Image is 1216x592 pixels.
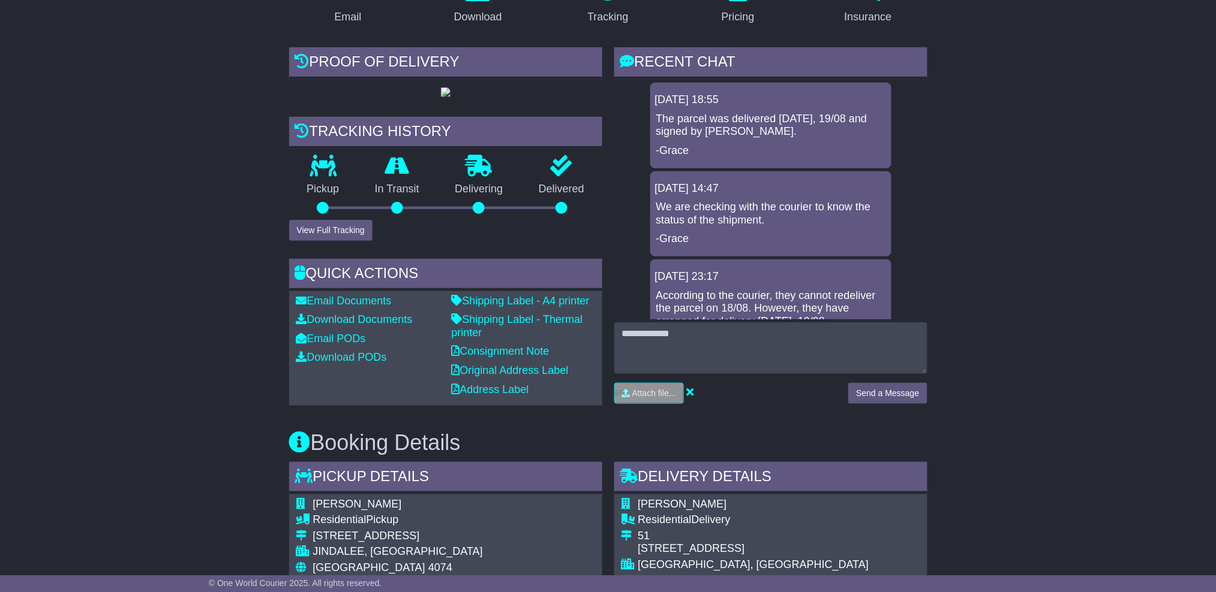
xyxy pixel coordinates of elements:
img: GetPodImage [441,87,451,97]
div: Pickup [313,514,496,527]
a: Original Address Label [452,364,569,376]
p: Pickup [289,183,358,196]
a: Email PODs [296,333,366,345]
span: [PERSON_NAME] [313,498,402,510]
a: Shipping Label - A4 printer [452,295,590,307]
p: The parcel was delivered [DATE], 19/08 and signed by [PERSON_NAME]. [656,113,885,138]
h3: Booking Details [289,431,927,455]
a: Consignment Note [452,345,550,357]
span: [PERSON_NAME] [638,498,727,510]
div: Insurance [845,9,892,25]
div: RECENT CHAT [614,47,927,80]
a: Address Label [452,383,529,395]
div: JINDALEE, [GEOGRAPHIC_DATA] [313,545,496,558]
button: Send a Message [848,383,927,404]
div: [STREET_ADDRESS] [638,542,869,555]
p: According to the courier, they cannot redeliver the parcel on 18/08. However, they have arranged ... [656,289,885,328]
div: Delivery Details [614,462,927,494]
span: [GEOGRAPHIC_DATA] [313,561,425,573]
div: Pricing [722,9,755,25]
span: © One World Courier 2025. All rights reserved. [209,578,382,588]
p: -Grace [656,144,885,158]
span: [GEOGRAPHIC_DATA] [638,575,750,587]
p: Delivering [437,183,521,196]
button: View Full Tracking [289,220,373,241]
div: Tracking history [289,117,602,149]
p: In Transit [357,183,437,196]
span: Residential [313,514,367,525]
div: [GEOGRAPHIC_DATA], [GEOGRAPHIC_DATA] [638,558,869,572]
div: Quick Actions [289,259,602,291]
div: Tracking [587,9,628,25]
div: Delivery [638,514,869,527]
a: Email Documents [296,295,392,307]
div: [STREET_ADDRESS] [313,530,496,543]
a: Download Documents [296,313,413,325]
div: Download [454,9,502,25]
div: [DATE] 18:55 [655,93,887,107]
p: We are checking with the courier to know the status of the shipment. [656,201,885,226]
div: 51 [638,530,869,543]
div: Proof of Delivery [289,47,602,80]
p: Delivered [521,183,602,196]
div: Email [334,9,361,25]
p: -Grace [656,232,885,246]
div: [DATE] 23:17 [655,270,887,283]
a: Shipping Label - Thermal printer [452,313,583,339]
div: [DATE] 14:47 [655,182,887,195]
div: Pickup Details [289,462,602,494]
span: 2152 [753,575,777,587]
span: Residential [638,514,692,525]
a: Download PODs [296,351,387,363]
span: 4074 [428,561,452,573]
